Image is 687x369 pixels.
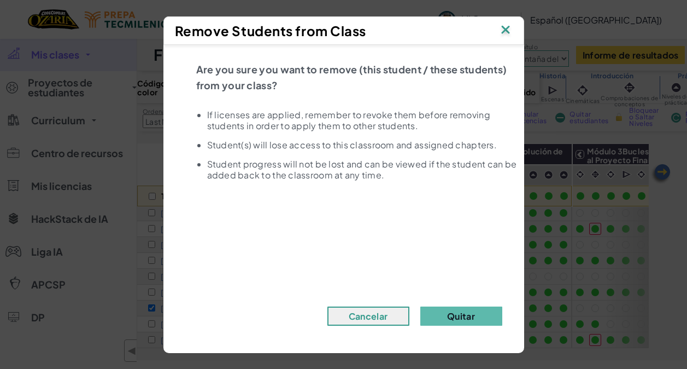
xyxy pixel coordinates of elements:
li: If licenses are applied, remember to revoke them before removing students in order to apply them ... [207,109,519,131]
li: Student progress will not be lost and can be viewed if the student can be added back to the class... [207,159,519,181]
button: Cancelar [327,307,409,326]
span: Remove Students from Class [175,22,367,39]
button: Quitar [420,307,502,326]
img: IconClose.svg [498,22,513,39]
li: Student(s) will lose access to this classroom and assigned chapters. [207,140,519,151]
span: Are you sure you want to remove (this student / these students) from your class? [196,63,507,91]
